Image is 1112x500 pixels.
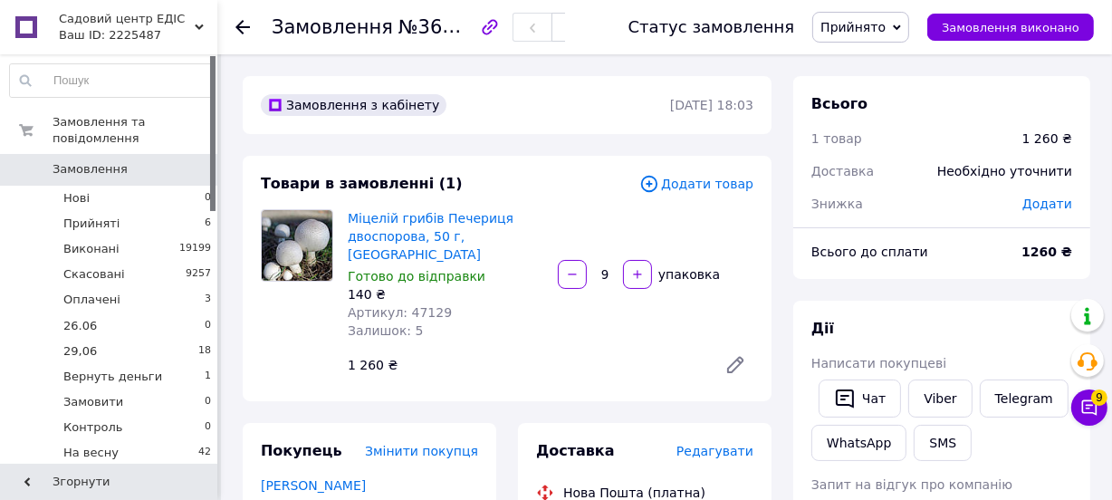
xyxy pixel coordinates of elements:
a: Міцелій грибів Печериця двоспорова, 50 г, [GEOGRAPHIC_DATA] [348,211,513,262]
span: Вернуть деньги [63,369,162,385]
button: Чат [819,380,901,418]
span: Дії [811,320,834,337]
span: 9 [1091,389,1107,406]
span: Нові [63,190,90,207]
span: Залишок: 5 [348,323,424,338]
span: 6 [205,216,211,232]
div: Необхідно уточнити [926,151,1083,191]
span: Замовлення [272,16,393,38]
span: 1 товар [811,131,862,146]
a: Редагувати [717,347,753,383]
span: Написати покупцеві [811,356,946,370]
span: Прийняті [63,216,120,232]
span: Додати товар [639,174,753,194]
span: Запит на відгук про компанію [811,477,1012,492]
span: Доставка [811,164,874,178]
span: Змінити покупця [365,444,478,458]
button: SMS [914,425,972,461]
a: Telegram [980,380,1069,418]
span: На весну [63,445,119,461]
button: Чат з покупцем9 [1071,389,1107,426]
span: 18 [198,343,211,360]
span: Оплачені [63,292,120,308]
span: Замовлення [53,161,128,178]
span: Знижка [811,197,863,211]
div: Ваш ID: 2225487 [59,27,217,43]
span: Товари в замовленні (1) [261,175,463,192]
span: №361499708 [398,15,527,38]
span: 42 [198,445,211,461]
span: 0 [205,318,211,334]
span: 26.06 [63,318,97,334]
span: Замовити [63,394,123,410]
span: Покупець [261,442,342,459]
span: Всього [811,95,868,112]
span: Скасовані [63,266,125,283]
div: 1 260 ₴ [340,352,710,378]
img: Міцелій грибів Печериця двоспорова, 50 г, Яскрава [262,210,332,281]
span: 0 [205,419,211,436]
span: 1 [205,369,211,385]
span: Контроль [63,419,122,436]
div: Замовлення з кабінету [261,94,446,116]
div: 1 260 ₴ [1022,130,1072,148]
div: Статус замовлення [628,18,795,36]
span: Доставка [536,442,615,459]
a: WhatsApp [811,425,906,461]
button: Замовлення виконано [927,14,1094,41]
span: Готово до відправки [348,269,485,284]
span: 9257 [186,266,211,283]
span: Садовий центр ЕДІС [59,11,195,27]
input: Пошук [10,64,212,97]
span: 0 [205,394,211,410]
span: 0 [205,190,211,207]
a: Viber [908,380,972,418]
span: Виконані [63,241,120,257]
time: [DATE] 18:03 [670,98,753,112]
span: Редагувати [676,444,753,458]
span: Замовлення та повідомлення [53,114,217,147]
div: Повернутися назад [235,18,250,36]
a: [PERSON_NAME] [261,478,366,493]
span: Додати [1022,197,1072,211]
div: упаковка [654,265,722,284]
span: 19199 [179,241,211,257]
b: 1260 ₴ [1021,245,1072,259]
div: 140 ₴ [348,285,543,303]
span: Артикул: 47129 [348,305,452,320]
span: Замовлення виконано [942,21,1079,34]
span: Всього до сплати [811,245,928,259]
span: 29,06 [63,343,97,360]
span: Прийнято [820,20,886,34]
span: 3 [205,292,211,308]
